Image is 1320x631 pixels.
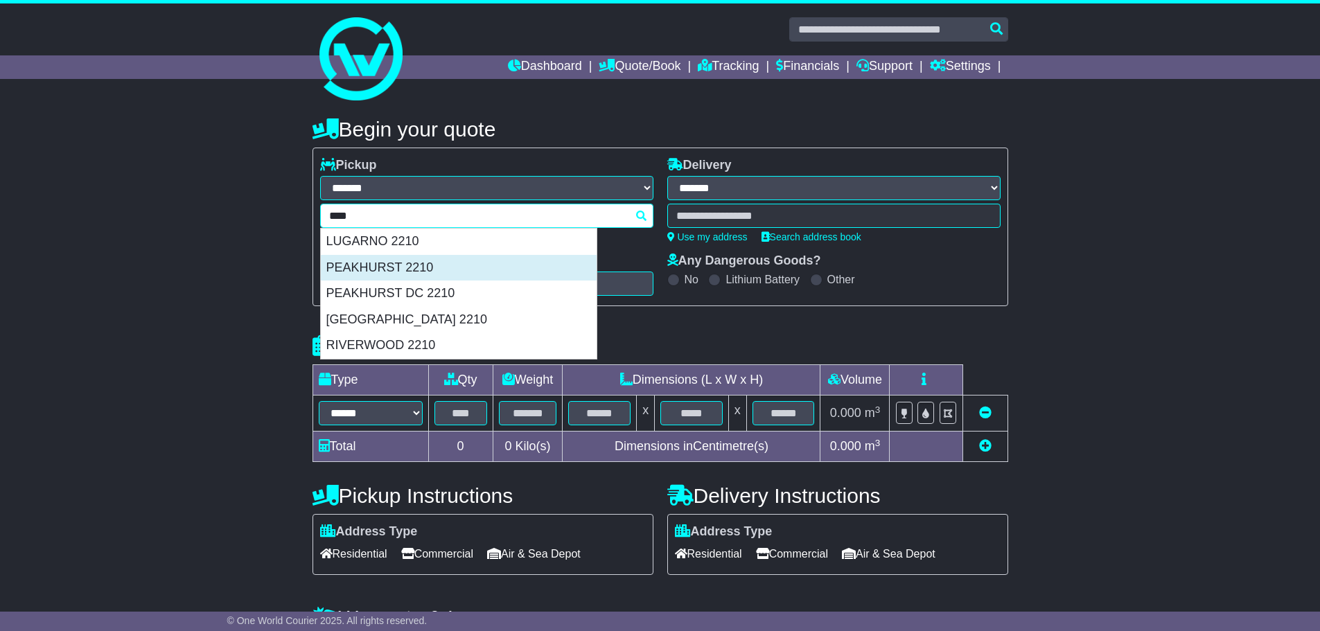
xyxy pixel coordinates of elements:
[930,55,991,79] a: Settings
[320,158,377,173] label: Pickup
[762,231,861,242] a: Search address book
[725,273,800,286] label: Lithium Battery
[637,396,655,432] td: x
[667,158,732,173] label: Delivery
[321,255,597,281] div: PEAKHURST 2210
[493,365,563,396] td: Weight
[599,55,680,79] a: Quote/Book
[313,335,486,357] h4: Package details |
[728,396,746,432] td: x
[875,438,881,448] sup: 3
[563,432,820,462] td: Dimensions in Centimetre(s)
[313,118,1008,141] h4: Begin your quote
[675,543,742,565] span: Residential
[875,405,881,415] sup: 3
[698,55,759,79] a: Tracking
[685,273,698,286] label: No
[865,406,881,420] span: m
[321,229,597,255] div: LUGARNO 2210
[508,55,582,79] a: Dashboard
[667,254,821,269] label: Any Dangerous Goods?
[493,432,563,462] td: Kilo(s)
[827,273,855,286] label: Other
[313,432,428,462] td: Total
[856,55,913,79] a: Support
[979,406,992,420] a: Remove this item
[865,439,881,453] span: m
[321,281,597,307] div: PEAKHURST DC 2210
[979,439,992,453] a: Add new item
[428,365,493,396] td: Qty
[321,307,597,333] div: [GEOGRAPHIC_DATA] 2210
[776,55,839,79] a: Financials
[667,484,1008,507] h4: Delivery Instructions
[563,365,820,396] td: Dimensions (L x W x H)
[313,365,428,396] td: Type
[830,439,861,453] span: 0.000
[320,204,653,228] typeahead: Please provide city
[667,231,748,242] a: Use my address
[401,543,473,565] span: Commercial
[320,543,387,565] span: Residential
[830,406,861,420] span: 0.000
[227,615,428,626] span: © One World Courier 2025. All rights reserved.
[842,543,935,565] span: Air & Sea Depot
[504,439,511,453] span: 0
[321,332,597,359] div: RIVERWOOD 2210
[320,524,418,540] label: Address Type
[313,606,1008,629] h4: Warranty & Insurance
[428,432,493,462] td: 0
[756,543,828,565] span: Commercial
[675,524,773,540] label: Address Type
[313,484,653,507] h4: Pickup Instructions
[487,543,581,565] span: Air & Sea Depot
[820,365,890,396] td: Volume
